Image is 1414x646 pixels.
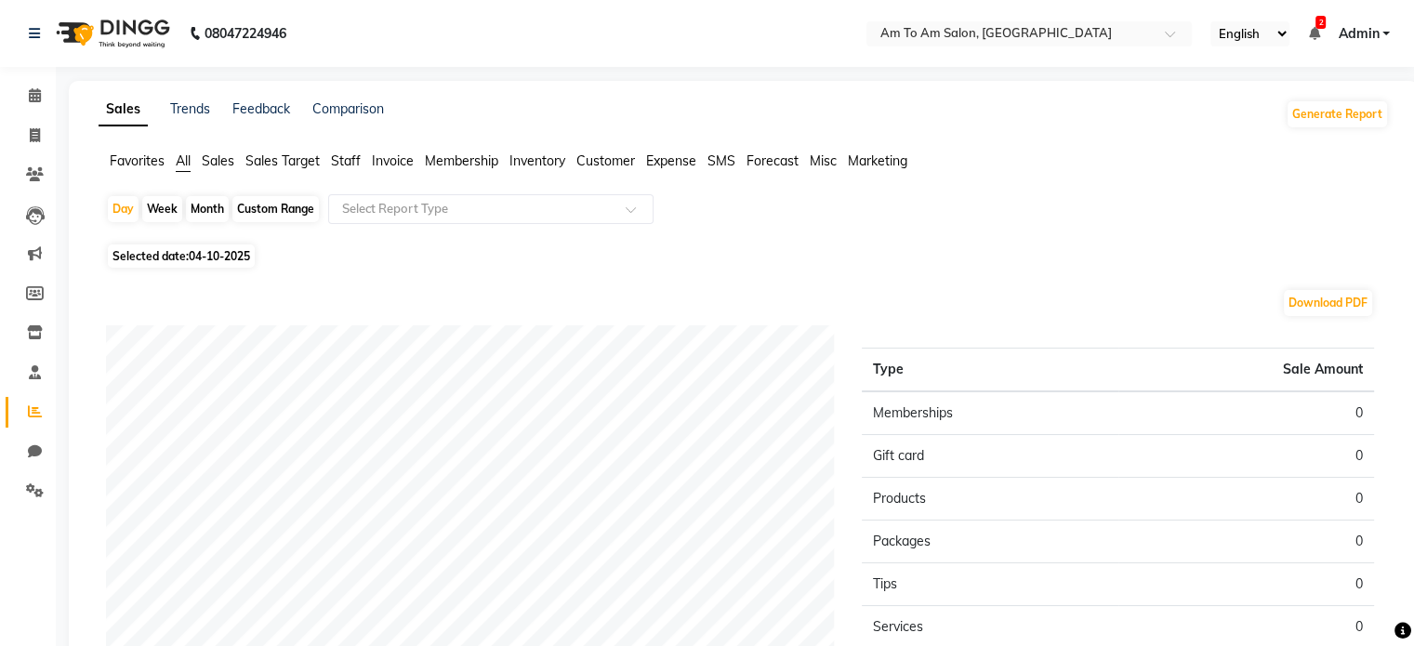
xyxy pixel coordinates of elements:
span: Membership [425,152,498,169]
td: Tips [862,563,1117,606]
a: Sales [99,93,148,126]
span: SMS [707,152,735,169]
td: Packages [862,521,1117,563]
span: Inventory [509,152,565,169]
div: Month [186,196,229,222]
a: 2 [1308,25,1319,42]
a: Comparison [312,100,384,117]
td: 0 [1118,435,1374,478]
span: Admin [1338,24,1379,44]
span: 2 [1315,16,1326,29]
span: Marketing [848,152,907,169]
th: Type [862,349,1117,392]
th: Sale Amount [1118,349,1374,392]
td: Gift card [862,435,1117,478]
span: Forecast [747,152,799,169]
div: Day [108,196,139,222]
div: Custom Range [232,196,319,222]
a: Trends [170,100,210,117]
span: All [176,152,191,169]
td: 0 [1118,521,1374,563]
td: Products [862,478,1117,521]
td: 0 [1118,478,1374,521]
button: Download PDF [1284,290,1372,316]
span: Staff [331,152,361,169]
span: Customer [576,152,635,169]
button: Generate Report [1288,101,1387,127]
b: 08047224946 [205,7,286,59]
span: 04-10-2025 [189,249,250,263]
span: Misc [810,152,837,169]
td: 0 [1118,563,1374,606]
span: Favorites [110,152,165,169]
td: Memberships [862,391,1117,435]
span: Sales Target [245,152,320,169]
span: Selected date: [108,244,255,268]
td: 0 [1118,391,1374,435]
span: Expense [646,152,696,169]
a: Feedback [232,100,290,117]
img: logo [47,7,175,59]
div: Week [142,196,182,222]
span: Invoice [372,152,414,169]
span: Sales [202,152,234,169]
